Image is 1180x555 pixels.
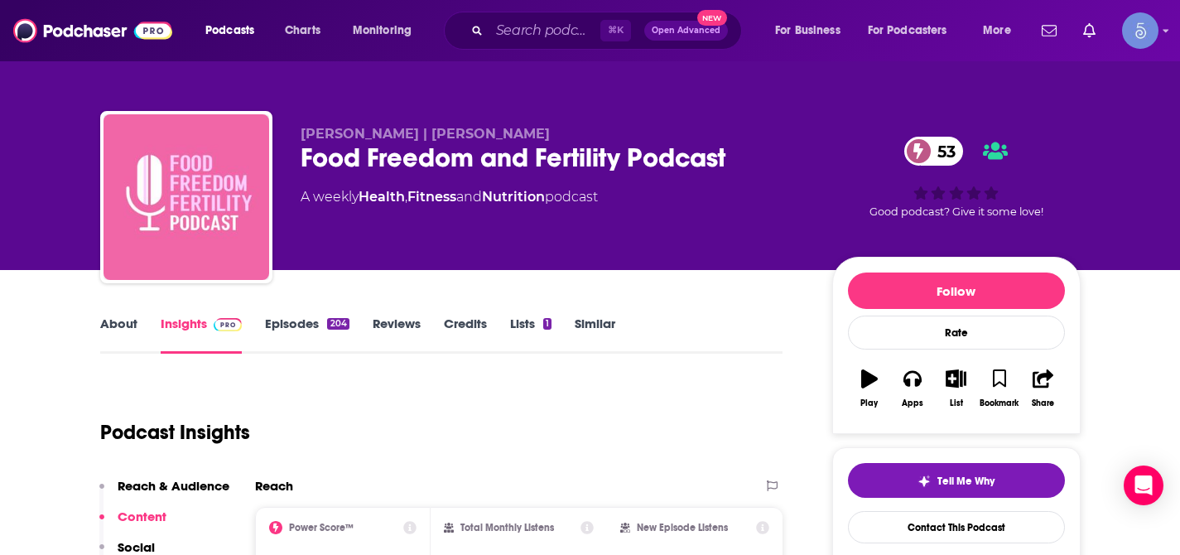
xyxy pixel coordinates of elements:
[301,187,598,207] div: A weekly podcast
[868,19,947,42] span: For Podcasters
[99,478,229,509] button: Reach & Audience
[775,19,840,42] span: For Business
[575,316,615,354] a: Similar
[980,398,1019,408] div: Bookmark
[1122,12,1158,49] img: User Profile
[971,17,1032,44] button: open menu
[921,137,964,166] span: 53
[1124,466,1163,505] div: Open Intercom Messenger
[99,509,166,539] button: Content
[637,522,728,533] h2: New Episode Listens
[13,15,172,46] img: Podchaser - Follow, Share and Rate Podcasts
[848,273,1065,309] button: Follow
[857,17,971,44] button: open menu
[100,420,250,445] h1: Podcast Insights
[482,189,545,205] a: Nutrition
[644,21,728,41] button: Open AdvancedNew
[918,475,931,488] img: tell me why sparkle
[832,126,1081,229] div: 53Good podcast? Give it some love!
[1032,398,1054,408] div: Share
[118,509,166,524] p: Content
[327,318,349,330] div: 204
[848,511,1065,543] a: Contact This Podcast
[904,137,964,166] a: 53
[118,539,155,555] p: Social
[373,316,421,354] a: Reviews
[265,316,349,354] a: Episodes204
[652,27,720,35] span: Open Advanced
[1021,359,1064,418] button: Share
[934,359,977,418] button: List
[100,316,137,354] a: About
[285,19,320,42] span: Charts
[600,20,631,41] span: ⌘ K
[891,359,934,418] button: Apps
[510,316,551,354] a: Lists1
[460,12,758,50] div: Search podcasts, credits, & more...
[848,359,891,418] button: Play
[1122,12,1158,49] button: Show profile menu
[983,19,1011,42] span: More
[194,17,276,44] button: open menu
[255,478,293,494] h2: Reach
[274,17,330,44] a: Charts
[301,126,550,142] span: [PERSON_NAME] | [PERSON_NAME]
[118,478,229,494] p: Reach & Audience
[161,316,243,354] a: InsightsPodchaser Pro
[950,398,963,408] div: List
[1122,12,1158,49] span: Logged in as Spiral5-G1
[407,189,456,205] a: Fitness
[359,189,405,205] a: Health
[341,17,433,44] button: open menu
[848,463,1065,498] button: tell me why sparkleTell Me Why
[214,318,243,331] img: Podchaser Pro
[289,522,354,533] h2: Power Score™
[405,189,407,205] span: ,
[456,189,482,205] span: and
[1076,17,1102,45] a: Show notifications dropdown
[104,114,269,280] img: Food Freedom and Fertility Podcast
[697,10,727,26] span: New
[902,398,923,408] div: Apps
[860,398,878,408] div: Play
[489,17,600,44] input: Search podcasts, credits, & more...
[353,19,412,42] span: Monitoring
[978,359,1021,418] button: Bookmark
[1035,17,1063,45] a: Show notifications dropdown
[869,205,1043,218] span: Good podcast? Give it some love!
[543,318,551,330] div: 1
[848,316,1065,350] div: Rate
[205,19,254,42] span: Podcasts
[937,475,995,488] span: Tell Me Why
[763,17,861,44] button: open menu
[460,522,554,533] h2: Total Monthly Listens
[444,316,487,354] a: Credits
